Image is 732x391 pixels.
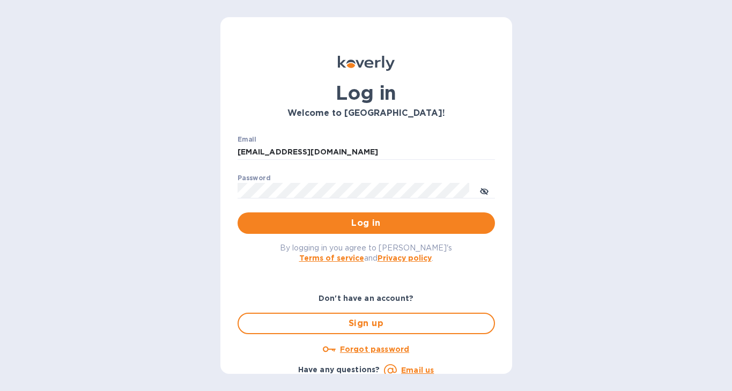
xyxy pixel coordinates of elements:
label: Email [238,136,256,143]
h3: Welcome to [GEOGRAPHIC_DATA]! [238,108,495,119]
button: toggle password visibility [474,180,495,201]
button: Sign up [238,313,495,334]
a: Privacy policy [378,254,432,262]
label: Password [238,175,270,181]
b: Don't have an account? [319,294,413,303]
a: Terms of service [299,254,364,262]
h1: Log in [238,82,495,104]
input: Enter email address [238,144,495,160]
img: Koverly [338,56,395,71]
button: Log in [238,212,495,234]
b: Have any questions? [298,365,380,374]
span: By logging in you agree to [PERSON_NAME]'s and . [280,244,452,262]
span: Sign up [247,317,485,330]
u: Forgot password [340,345,409,353]
span: Log in [246,217,486,230]
a: Email us [401,366,434,374]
